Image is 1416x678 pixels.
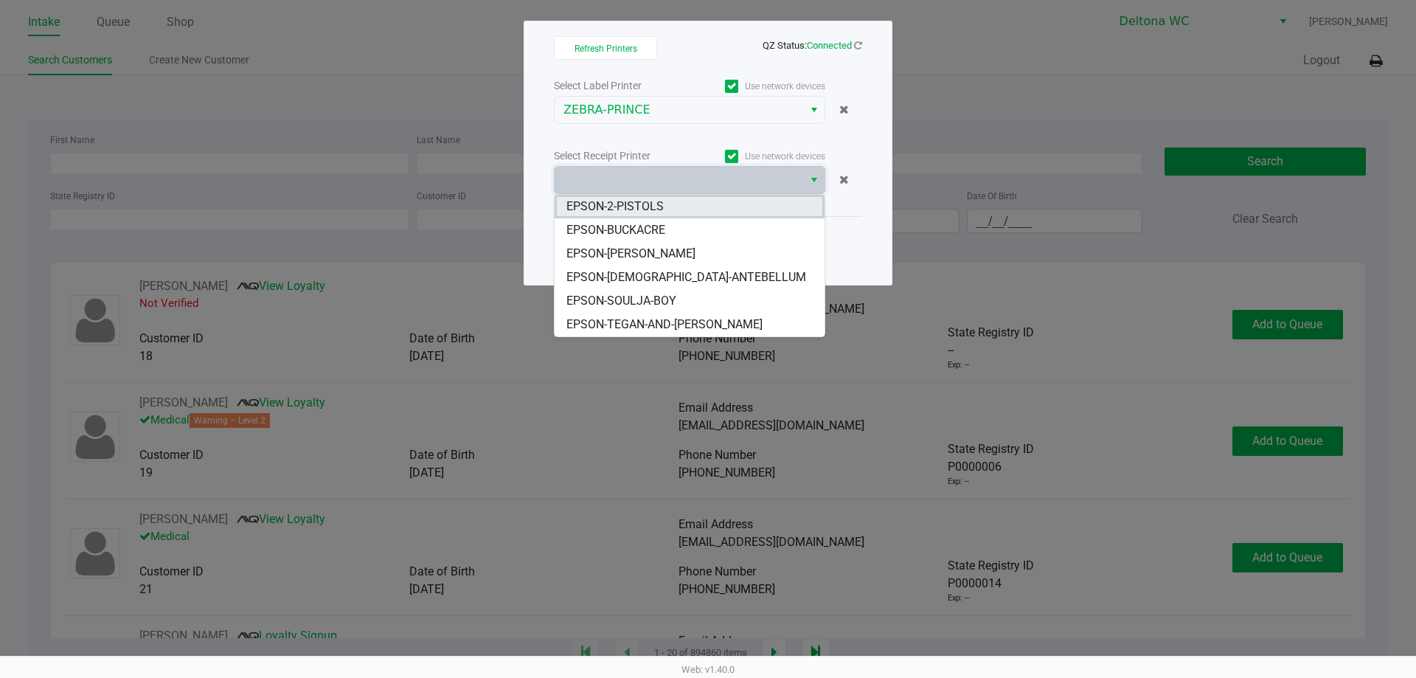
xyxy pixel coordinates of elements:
button: Refresh Printers [554,36,657,60]
span: EPSON-2-PISTOLS [566,198,664,215]
span: Refresh Printers [575,44,637,54]
div: Select Label Printer [554,78,690,94]
span: QZ Status: [763,40,862,51]
label: Use network devices [690,80,825,93]
button: Select [803,97,825,123]
label: Use network devices [690,150,825,163]
span: EPSON-[DEMOGRAPHIC_DATA]-ANTEBELLUM [566,269,806,286]
span: Connected [807,40,852,51]
span: ZEBRA-PRINCE [563,101,794,119]
span: Web: v1.40.0 [681,664,735,675]
div: Select Receipt Printer [554,148,690,164]
span: EPSON-TEGAN-AND-[PERSON_NAME] [566,316,763,333]
span: EPSON-BUCKACRE [566,221,665,239]
button: Select [803,167,825,193]
span: EPSON-SOULJA-BOY [566,292,676,310]
span: EPSON-[PERSON_NAME] [566,245,695,263]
